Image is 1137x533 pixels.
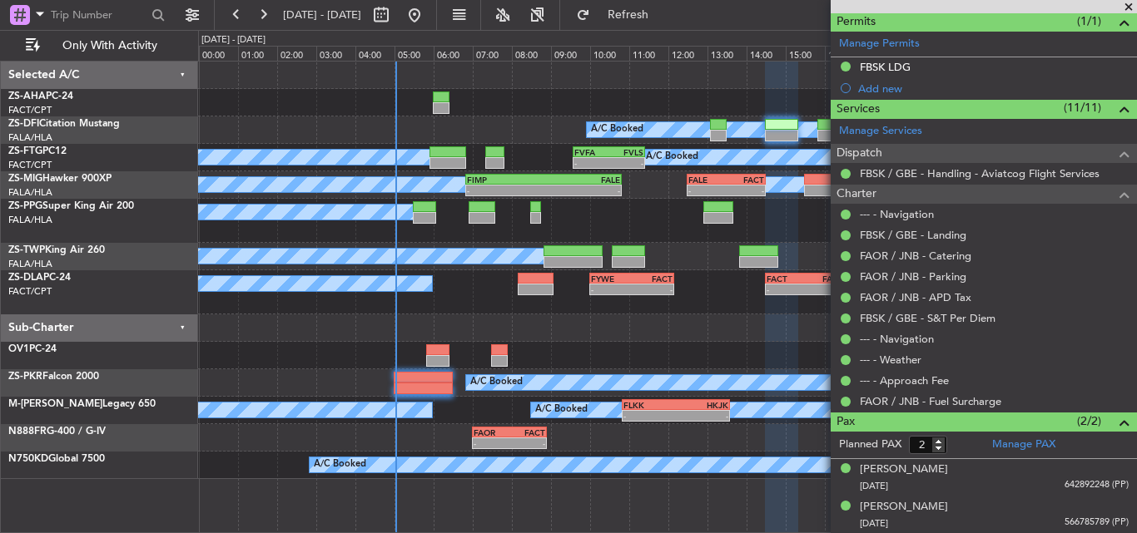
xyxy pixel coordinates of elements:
div: 07:00 [473,46,512,61]
a: ZS-FTGPC12 [8,146,67,156]
span: Only With Activity [43,40,176,52]
span: [DATE] - [DATE] [283,7,361,22]
div: - [474,438,509,448]
a: OV1PC-24 [8,344,57,354]
a: FBSK / GBE - Handling - Aviatcog Flight Services [860,166,1100,180]
div: A/C Booked [591,117,643,142]
span: [DATE] [860,517,888,530]
div: 05:00 [395,46,434,61]
a: ZS-DLAPC-24 [8,273,71,283]
div: 13:00 [708,46,747,61]
div: FACT [509,427,545,437]
div: FACT [726,175,763,185]
a: FALA/HLA [8,258,52,270]
div: FALE [688,175,726,185]
a: FAOR / JNB - Fuel Surcharge [860,394,1001,408]
span: ZS-TWP [8,245,45,255]
a: --- - Navigation [860,207,934,221]
div: FLKK [623,400,676,410]
a: ZS-AHAPC-24 [8,91,73,101]
div: 12:00 [668,46,708,61]
div: FBSK LDG [860,60,911,74]
a: Manage PAX [992,437,1055,453]
div: - [623,411,676,421]
div: - [632,284,673,294]
div: A/C Booked [646,145,698,170]
div: 14:00 [747,46,786,61]
button: Refresh [568,2,668,28]
a: FAOR / JNB - Parking [860,269,966,284]
div: - [574,158,608,168]
a: FALA/HLA [8,131,52,144]
a: FACT/CPT [8,104,52,116]
a: FALA/HLA [8,214,52,226]
div: - [509,438,545,448]
div: 04:00 [355,46,395,61]
div: - [609,158,643,168]
span: Pax [837,412,855,432]
div: FVFA [574,147,608,157]
div: 03:00 [316,46,355,61]
a: FBSK / GBE - S&T Per Diem [860,311,995,325]
div: 02:00 [277,46,316,61]
div: FYWE [591,274,632,284]
a: --- - Approach Fee [860,373,949,387]
div: [DATE] - [DATE] [201,33,266,47]
div: FACT [632,274,673,284]
a: ZS-PKRFalcon 2000 [8,372,99,382]
span: ZS-DLA [8,273,43,283]
span: ZS-FTG [8,146,42,156]
a: --- - Weather [860,353,921,367]
span: ZS-PPG [8,201,42,211]
span: Charter [837,185,876,204]
button: Only With Activity [18,32,181,59]
div: FIMP [467,175,544,185]
div: A/C Booked [535,397,588,422]
a: Manage Services [839,123,922,140]
span: 642892248 (PP) [1065,478,1129,492]
span: Permits [837,12,876,32]
span: N750KD [8,454,48,464]
div: 10:00 [590,46,629,61]
span: (11/11) [1064,99,1101,116]
a: ZS-MIGHawker 900XP [8,174,112,184]
a: ZS-PPGSuper King Air 200 [8,201,134,211]
a: M-[PERSON_NAME]Legacy 650 [8,399,156,409]
div: [PERSON_NAME] [860,461,948,478]
div: 15:00 [786,46,825,61]
div: 06:00 [434,46,473,61]
a: N750KDGlobal 7500 [8,454,105,464]
a: FBSK / GBE - Landing [860,228,966,242]
a: N888FRG-400 / G-IV [8,427,106,437]
span: ZS-MIG [8,174,42,184]
div: - [767,284,804,294]
span: 566785789 (PP) [1065,516,1129,530]
a: Manage Permits [839,36,920,52]
span: Dispatch [837,144,882,163]
div: 01:00 [238,46,277,61]
div: HKJK [676,400,728,410]
div: - [688,185,726,195]
label: Planned PAX [839,437,901,453]
div: FALE [544,175,620,185]
span: Services [837,100,880,119]
span: OV1 [8,344,29,354]
a: FACT/CPT [8,159,52,171]
div: - [726,185,763,195]
span: ZS-AHA [8,91,46,101]
span: [DATE] [860,480,888,492]
input: Trip Number [51,2,146,27]
a: --- - Navigation [860,332,934,346]
div: [PERSON_NAME] [860,499,948,516]
div: FAOR [474,427,509,437]
div: FALA [804,274,842,284]
span: (2/2) [1077,412,1101,430]
span: ZS-PKR [8,372,42,382]
a: FACT/CPT [8,285,52,298]
div: A/C Booked [470,370,523,395]
div: 09:00 [551,46,590,61]
span: M-[PERSON_NAME] [8,399,102,409]
div: FACT [767,274,804,284]
div: FVLS [609,147,643,157]
div: A/C Booked [314,452,366,477]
